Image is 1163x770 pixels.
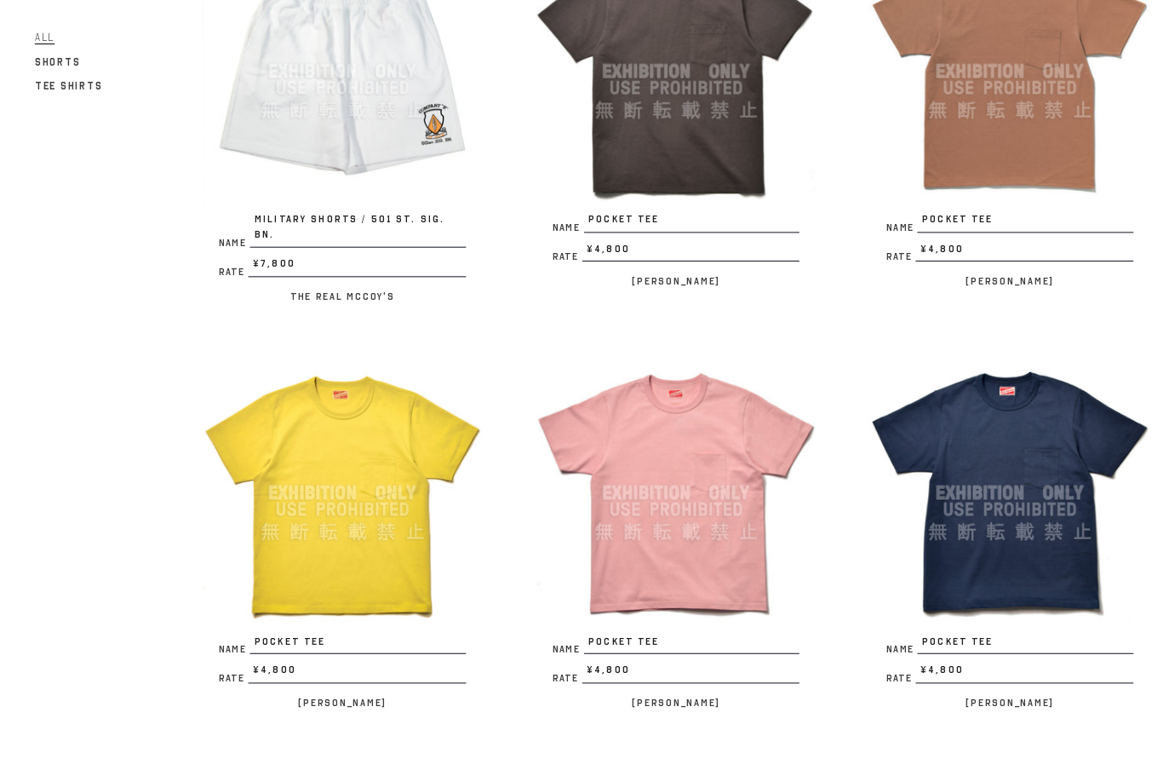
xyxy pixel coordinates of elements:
span: Name [542,220,573,229]
span: Shorts [34,55,79,67]
p: [PERSON_NAME] [525,680,802,700]
a: All [34,27,54,48]
span: POCKET TEE [245,623,457,643]
a: POCKET TEE NamePOCKET TEE Rate¥4,800 [PERSON_NAME] [525,346,802,700]
span: Rate [542,248,571,257]
span: Rate [869,662,898,671]
span: Tee Shirts [34,79,100,91]
span: POCKET TEE [900,623,1112,643]
span: Name [869,220,900,229]
span: ¥4,800 [898,651,1112,671]
p: The Real McCoy's [198,281,474,302]
span: ¥4,800 [571,651,785,671]
span: POCKET TEE [573,623,785,643]
span: All [34,32,54,44]
a: Shorts [34,51,79,72]
span: Rate [542,662,571,671]
span: Name [215,633,245,642]
p: [PERSON_NAME] [852,680,1129,700]
span: POCKET TEE [900,209,1112,229]
span: MILITARY SHORTS / 501 st. SIG. BN. [245,209,457,244]
a: Tee Shirts [34,75,100,95]
span: ¥7,800 [243,252,457,273]
span: Name [869,633,900,642]
span: POCKET TEE [573,209,785,229]
span: Name [542,633,573,642]
span: ¥4,800 [243,651,457,671]
a: POCKET TEE NamePOCKET TEE Rate¥4,800 [PERSON_NAME] [198,346,474,700]
span: Rate [215,263,243,273]
span: Rate [215,662,243,671]
p: [PERSON_NAME] [525,266,802,286]
a: POCKET TEE NamePOCKET TEE Rate¥4,800 [PERSON_NAME] [852,346,1129,700]
p: [PERSON_NAME] [852,266,1129,286]
p: [PERSON_NAME] [198,680,474,700]
span: ¥4,800 [898,238,1112,258]
span: ¥4,800 [571,238,785,258]
span: Rate [869,248,898,257]
span: Name [215,234,245,244]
